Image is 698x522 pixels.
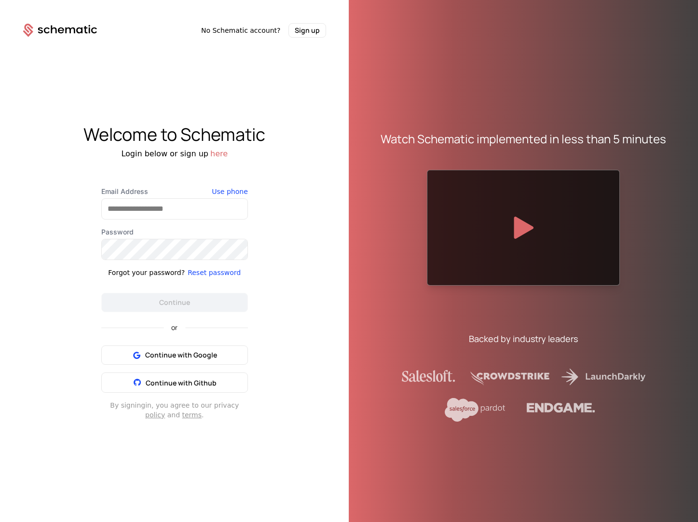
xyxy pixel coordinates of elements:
[288,23,326,38] button: Sign up
[101,372,248,393] button: Continue with Github
[145,350,217,360] span: Continue with Google
[164,324,185,331] span: or
[101,227,248,237] label: Password
[212,187,247,196] button: Use phone
[182,411,202,419] a: terms
[101,345,248,365] button: Continue with Google
[210,148,228,160] button: here
[101,293,248,312] button: Continue
[188,268,241,277] button: Reset password
[146,378,217,387] span: Continue with Github
[201,26,281,35] span: No Schematic account?
[101,400,248,420] div: By signing in , you agree to our privacy and .
[145,411,165,419] a: policy
[101,187,248,196] label: Email Address
[469,332,578,345] div: Backed by industry leaders
[108,268,185,277] div: Forgot your password?
[381,131,666,147] div: Watch Schematic implemented in less than 5 minutes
